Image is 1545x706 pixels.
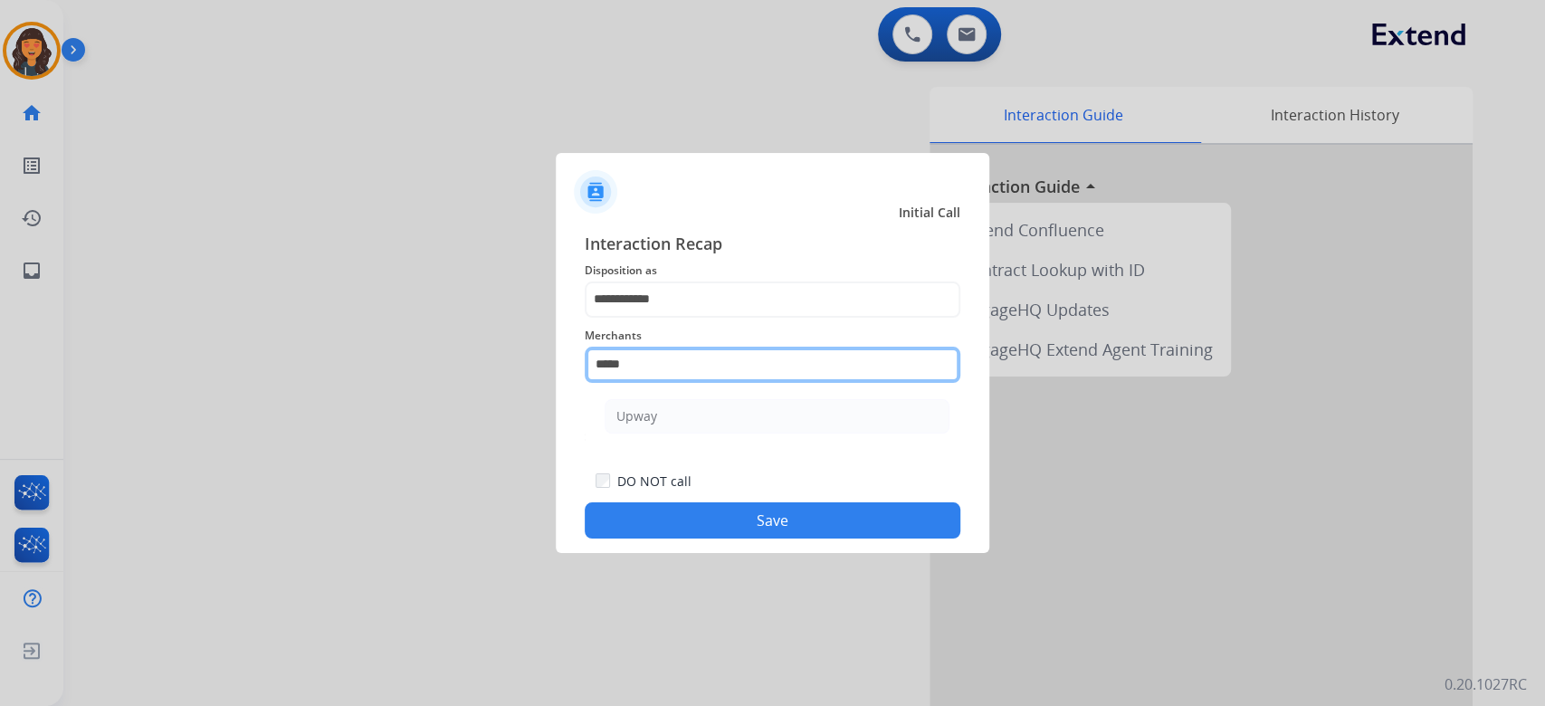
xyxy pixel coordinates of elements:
span: Merchants [585,325,960,347]
p: 0.20.1027RC [1445,673,1527,695]
span: Interaction Recap [585,231,960,260]
span: Initial Call [899,204,960,222]
span: Disposition as [585,260,960,281]
img: contactIcon [574,170,617,214]
div: Upway [616,407,657,425]
button: Save [585,502,960,539]
label: DO NOT call [617,472,691,491]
